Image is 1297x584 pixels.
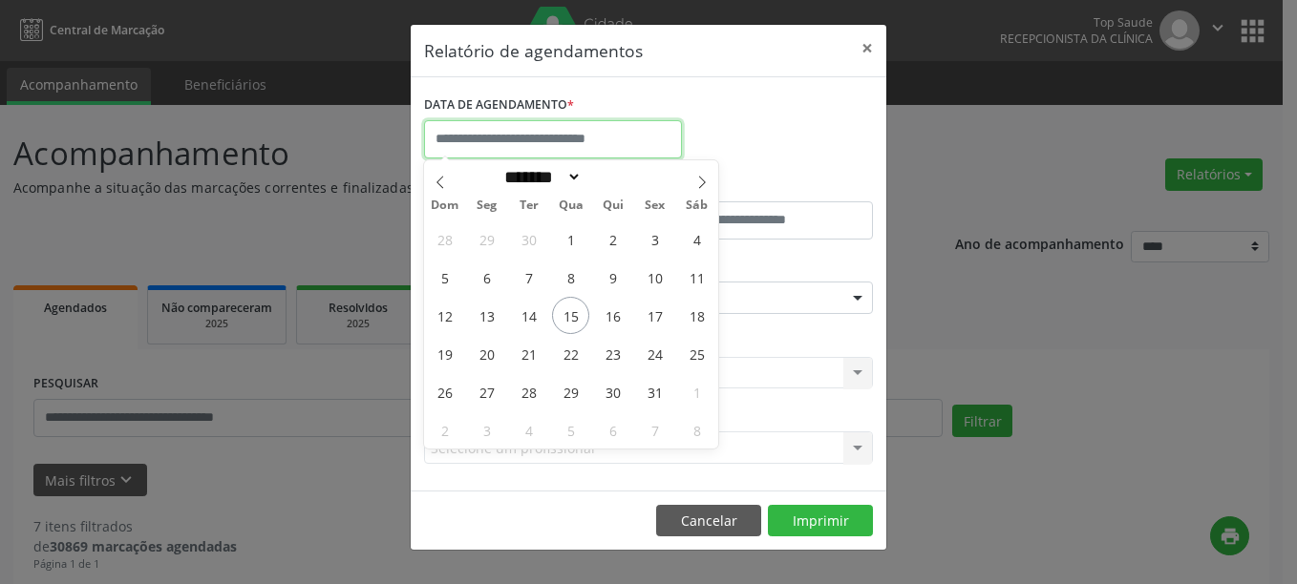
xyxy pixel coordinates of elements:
span: Outubro 30, 2025 [594,373,631,410]
select: Month [498,167,582,187]
span: Sáb [676,199,718,212]
span: Outubro 9, 2025 [594,259,631,296]
span: Novembro 6, 2025 [594,411,631,448]
span: Outubro 7, 2025 [510,259,547,296]
span: Dom [424,199,466,212]
button: Cancelar [656,505,761,537]
span: Outubro 4, 2025 [678,220,715,258]
span: Outubro 3, 2025 [636,220,673,258]
span: Outubro 31, 2025 [636,373,673,410]
span: Setembro 29, 2025 [468,220,505,258]
label: ATÉ [653,172,873,201]
span: Outubro 22, 2025 [552,335,589,372]
span: Outubro 24, 2025 [636,335,673,372]
span: Novembro 5, 2025 [552,411,589,448]
span: Outubro 14, 2025 [510,297,547,334]
span: Outubro 1, 2025 [552,220,589,258]
span: Novembro 2, 2025 [426,411,463,448]
span: Setembro 28, 2025 [426,220,463,258]
span: Outubro 23, 2025 [594,335,631,372]
span: Outubro 13, 2025 [468,297,505,334]
span: Qui [592,199,634,212]
span: Outubro 2, 2025 [594,220,631,258]
span: Outubro 11, 2025 [678,259,715,296]
span: Outubro 5, 2025 [426,259,463,296]
span: Ter [508,199,550,212]
span: Outubro 10, 2025 [636,259,673,296]
span: Outubro 12, 2025 [426,297,463,334]
button: Close [848,25,886,72]
span: Novembro 8, 2025 [678,411,715,448]
span: Outubro 8, 2025 [552,259,589,296]
span: Outubro 21, 2025 [510,335,547,372]
span: Seg [466,199,508,212]
span: Outubro 18, 2025 [678,297,715,334]
label: DATA DE AGENDAMENTO [424,91,574,120]
span: Outubro 17, 2025 [636,297,673,334]
input: Year [582,167,645,187]
span: Outubro 25, 2025 [678,335,715,372]
span: Outubro 27, 2025 [468,373,505,410]
span: Sex [634,199,676,212]
span: Novembro 7, 2025 [636,411,673,448]
button: Imprimir [768,505,873,537]
span: Novembro 3, 2025 [468,411,505,448]
span: Outubro 16, 2025 [594,297,631,334]
span: Novembro 1, 2025 [678,373,715,410]
span: Outubro 20, 2025 [468,335,505,372]
span: Outubro 28, 2025 [510,373,547,410]
span: Outubro 29, 2025 [552,373,589,410]
span: Setembro 30, 2025 [510,220,547,258]
span: Outubro 19, 2025 [426,335,463,372]
span: Outubro 6, 2025 [468,259,505,296]
span: Qua [550,199,592,212]
h5: Relatório de agendamentos [424,38,643,63]
span: Outubro 15, 2025 [552,297,589,334]
span: Novembro 4, 2025 [510,411,547,448]
span: Outubro 26, 2025 [426,373,463,410]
